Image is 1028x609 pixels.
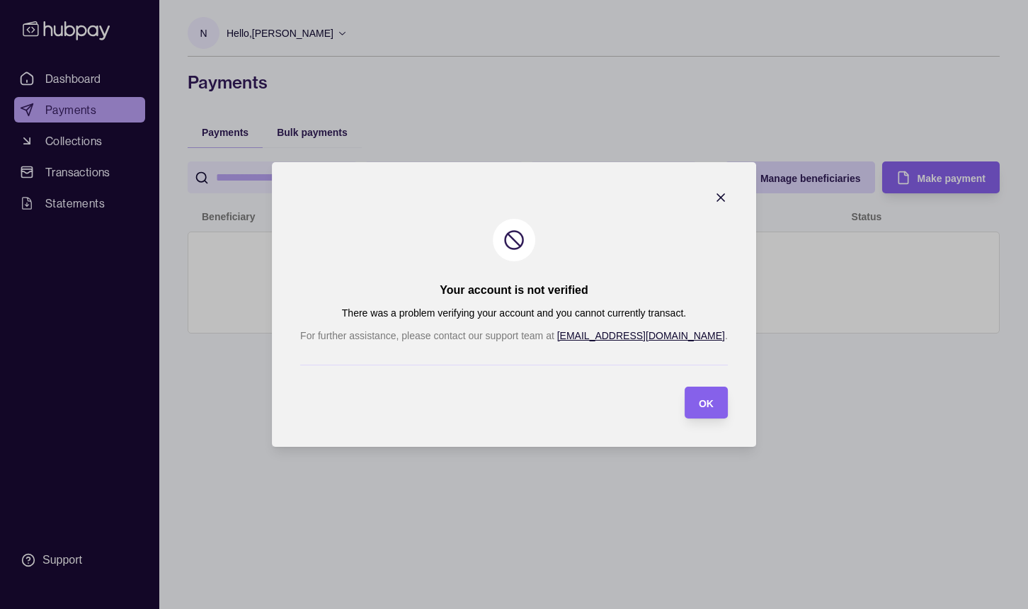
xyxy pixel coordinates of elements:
h2: Your account is not verified [440,283,588,298]
p: There was a problem verifying your account and you cannot currently transact. [342,305,686,321]
a: [EMAIL_ADDRESS][DOMAIN_NAME] [557,330,725,341]
button: OK [685,387,728,419]
p: For further assistance, please contact our support team at . [300,328,728,343]
span: OK [699,398,714,409]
